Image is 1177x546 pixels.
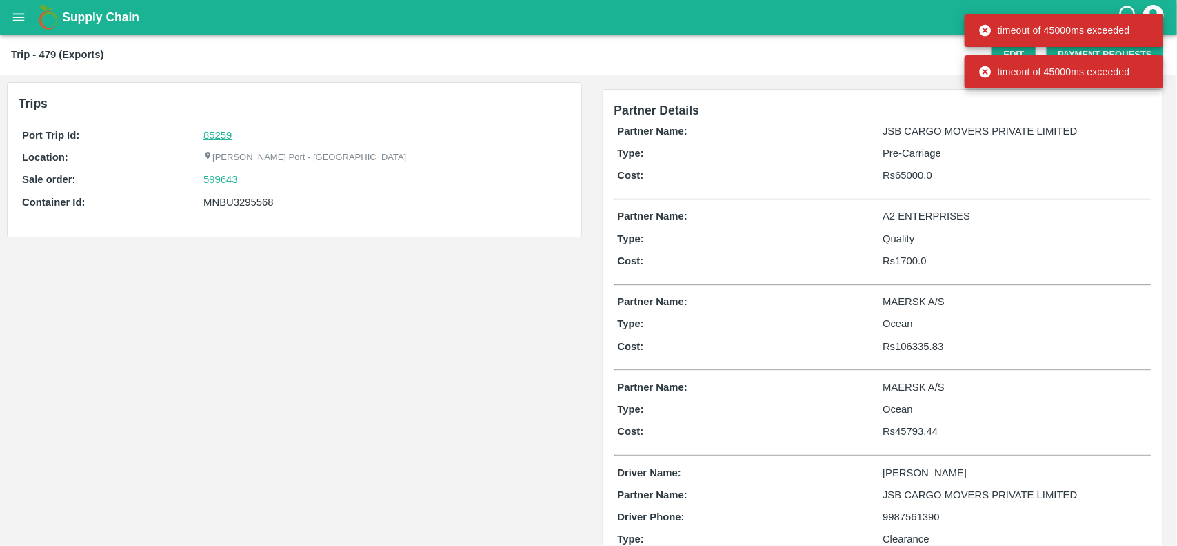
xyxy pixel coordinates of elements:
b: Partner Name: [618,489,687,500]
img: logo [34,3,62,31]
div: timeout of 45000ms exceeded [978,18,1130,43]
p: Pre-Carriage [883,146,1148,161]
b: Type: [618,233,645,244]
b: Cost: [618,426,644,437]
p: A2 ENTERPRISES [883,208,1148,224]
b: Driver Phone: [618,511,685,523]
p: Rs 1700.0 [883,253,1148,269]
b: Cost: [618,341,644,352]
a: 599643 [203,172,238,187]
span: Partner Details [614,104,700,117]
p: [PERSON_NAME] [883,465,1148,480]
b: Partner Name: [618,126,687,137]
b: Trips [19,97,48,110]
p: Quality [883,231,1148,246]
a: 85259 [203,130,232,141]
b: Container Id: [22,197,85,208]
p: 9987561390 [883,509,1148,525]
b: Type: [618,318,645,329]
b: Driver Name: [618,467,681,478]
p: MAERSK A/S [883,294,1148,309]
b: Cost: [618,255,644,266]
a: Supply Chain [62,8,1117,27]
p: MAERSK A/S [883,380,1148,395]
p: Rs 45793.44 [883,424,1148,439]
b: Type: [618,404,645,415]
div: customer-support [1117,5,1141,30]
p: Ocean [883,316,1148,331]
b: Port Trip Id: [22,130,79,141]
b: Supply Chain [62,10,139,24]
b: Type: [618,534,645,545]
b: Trip - 479 (Exports) [11,49,103,60]
p: Rs 65000.0 [883,168,1148,183]
button: open drawer [3,1,34,33]
p: JSB CARGO MOVERS PRIVATE LIMITED [883,124,1148,139]
p: [PERSON_NAME] Port - [GEOGRAPHIC_DATA] [203,151,406,164]
b: Location: [22,152,68,163]
div: account of current user [1141,3,1166,32]
p: Rs 106335.83 [883,339,1148,354]
div: timeout of 45000ms exceeded [978,59,1130,84]
p: Ocean [883,402,1148,417]
b: Type: [618,148,645,159]
b: Cost: [618,170,644,181]
b: Partner Name: [618,296,687,307]
p: JSB CARGO MOVERS PRIVATE LIMITED [883,487,1148,503]
b: Partner Name: [618,211,687,222]
b: Partner Name: [618,382,687,393]
b: Sale order: [22,174,76,185]
div: MNBU3295568 [203,195,566,210]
